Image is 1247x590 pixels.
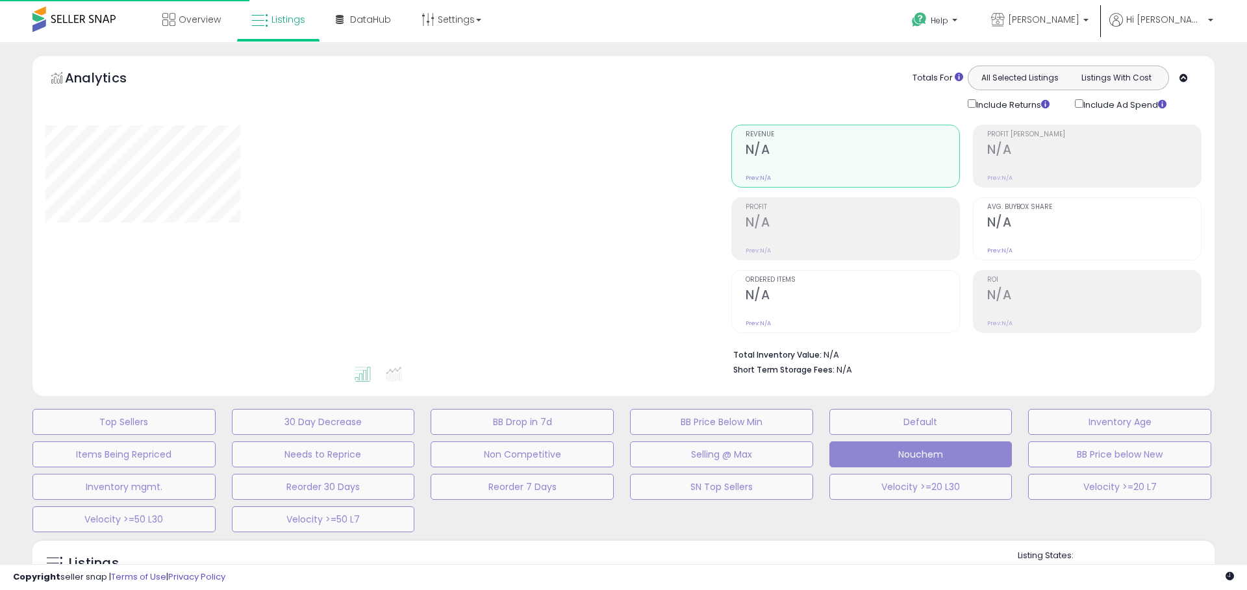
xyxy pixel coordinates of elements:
span: DataHub [350,13,391,26]
span: Avg. Buybox Share [987,204,1201,211]
strong: Copyright [13,571,60,583]
b: Total Inventory Value: [733,349,822,360]
div: seller snap | | [13,571,225,584]
span: Profit [PERSON_NAME] [987,131,1201,138]
h2: N/A [987,215,1201,232]
span: Help [931,15,948,26]
button: Non Competitive [431,441,614,467]
a: Help [901,2,970,42]
button: All Selected Listings [972,69,1068,86]
button: Selling @ Max [630,441,813,467]
b: Short Term Storage Fees: [733,364,835,375]
button: Velocity >=20 L30 [829,474,1013,500]
small: Prev: N/A [746,247,771,254]
h2: N/A [987,142,1201,160]
button: Default [829,409,1013,435]
i: Get Help [911,12,927,28]
div: Include Ad Spend [1065,97,1187,112]
small: Prev: N/A [987,319,1013,327]
small: Prev: N/A [746,319,771,327]
small: Prev: N/A [987,174,1013,182]
li: N/A [733,346,1192,362]
button: 30 Day Decrease [232,409,415,435]
button: Top Sellers [32,409,216,435]
span: N/A [837,363,852,376]
small: Prev: N/A [987,247,1013,254]
button: Listings With Cost [1068,69,1165,86]
h2: N/A [987,288,1201,305]
button: Inventory mgmt. [32,474,216,500]
span: [PERSON_NAME] [1008,13,1079,26]
button: Reorder 7 Days [431,474,614,500]
button: Velocity >=50 L7 [232,506,415,532]
span: ROI [987,277,1201,284]
div: Totals For [913,72,963,84]
button: Nouchem [829,441,1013,467]
a: Hi [PERSON_NAME] [1109,13,1213,42]
button: BB Price below New [1028,441,1211,467]
button: SN Top Sellers [630,474,813,500]
h2: N/A [746,142,959,160]
button: Velocity >=50 L30 [32,506,216,532]
span: Listings [271,13,305,26]
h2: N/A [746,215,959,232]
small: Prev: N/A [746,174,771,182]
span: Revenue [746,131,959,138]
button: Needs to Reprice [232,441,415,467]
button: BB Drop in 7d [431,409,614,435]
button: Items Being Repriced [32,441,216,467]
button: BB Price Below Min [630,409,813,435]
h5: Analytics [65,69,152,90]
button: Reorder 30 Days [232,474,415,500]
div: Include Returns [958,97,1065,112]
h2: N/A [746,288,959,305]
span: Profit [746,204,959,211]
span: Overview [179,13,221,26]
button: Velocity >=20 L7 [1028,474,1211,500]
button: Inventory Age [1028,409,1211,435]
span: Ordered Items [746,277,959,284]
span: Hi [PERSON_NAME] [1126,13,1204,26]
